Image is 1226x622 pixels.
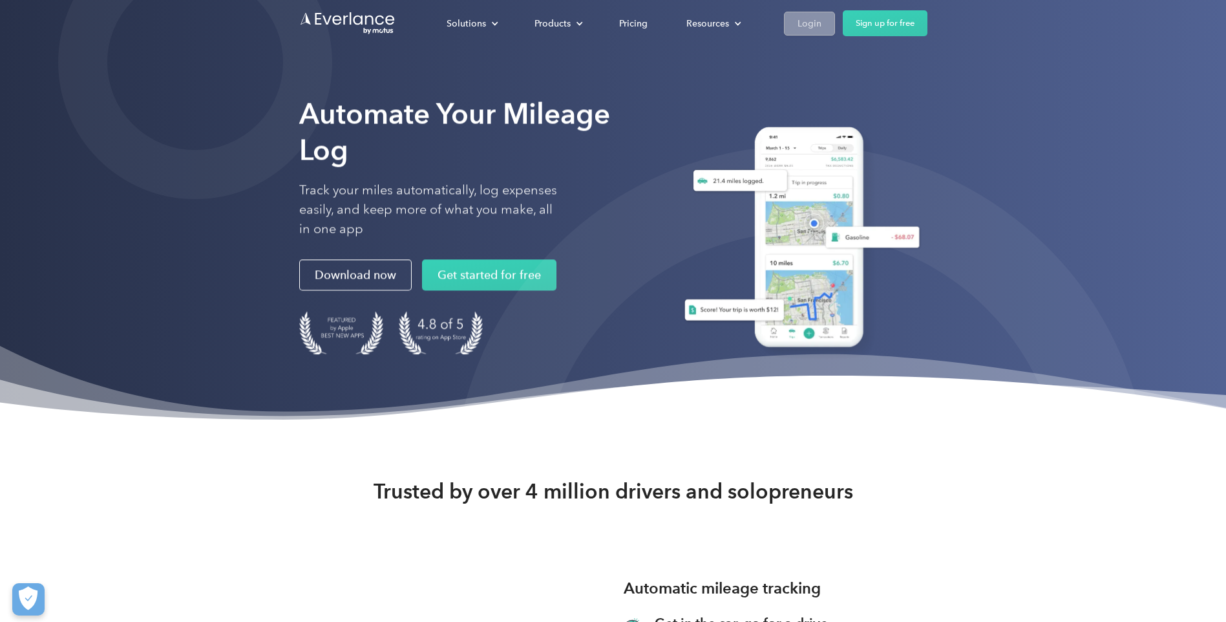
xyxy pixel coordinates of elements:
div: Products [534,16,571,32]
p: Track your miles automatically, log expenses easily, and keep more of what you make, all in one app [299,181,558,239]
div: Login [798,16,821,32]
a: Download now [299,260,412,291]
div: Solutions [447,16,486,32]
a: Sign up for free [843,10,927,36]
strong: Automate Your Mileage Log [299,96,610,167]
img: 4.9 out of 5 stars on the app store [399,312,483,355]
div: Products [522,12,593,35]
div: Pricing [619,16,648,32]
a: Go to homepage [299,11,396,36]
a: Pricing [606,12,661,35]
div: Resources [673,12,752,35]
a: Get started for free [422,260,556,291]
img: Everlance, mileage tracker app, expense tracking app [669,117,927,362]
img: Badge for Featured by Apple Best New Apps [299,312,383,355]
strong: Trusted by over 4 million drivers and solopreneurs [374,478,853,504]
div: Resources [686,16,729,32]
h3: Automatic mileage tracking [624,577,821,600]
button: Cookies Settings [12,583,45,616]
div: Solutions [434,12,509,35]
a: Login [784,12,835,36]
